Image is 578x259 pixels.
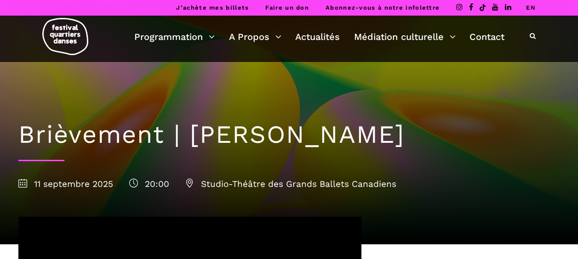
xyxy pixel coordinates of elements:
[185,179,396,189] span: Studio-Théâtre des Grands Ballets Canadiens
[229,29,281,45] a: A Propos
[326,4,440,11] a: Abonnez-vous à notre infolettre
[18,120,560,150] h1: Brièvement | [PERSON_NAME]
[129,179,169,189] span: 20:00
[134,29,215,45] a: Programmation
[526,4,536,11] a: EN
[265,4,309,11] a: Faire un don
[176,4,249,11] a: J’achète mes billets
[469,29,504,45] a: Contact
[42,18,88,55] img: logo-fqd-med
[18,179,113,189] span: 11 septembre 2025
[354,29,456,45] a: Médiation culturelle
[295,29,340,45] a: Actualités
